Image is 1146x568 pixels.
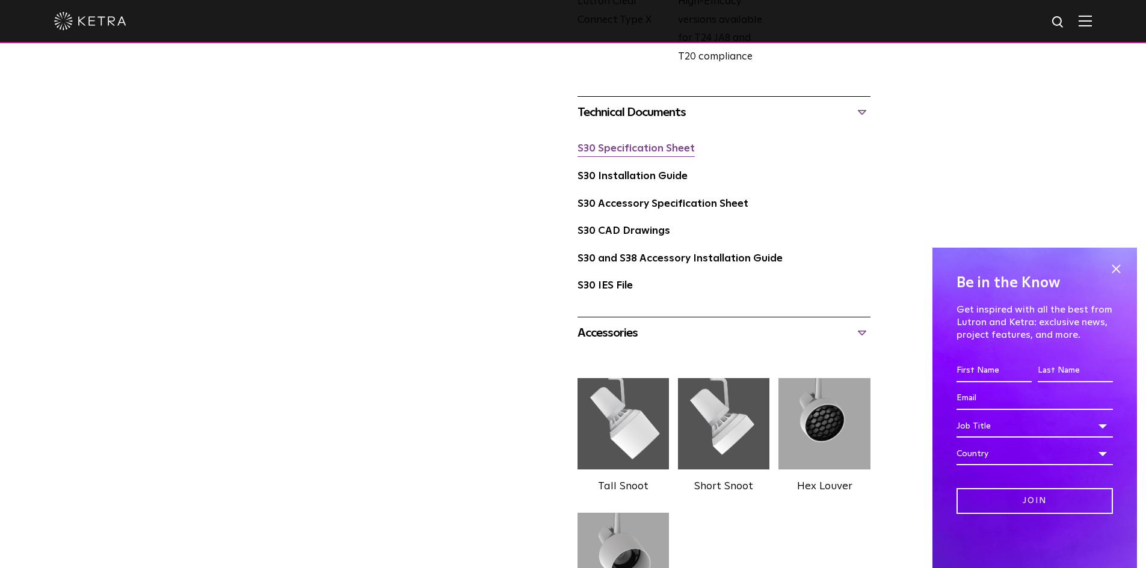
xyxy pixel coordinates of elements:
[578,199,748,209] a: S30 Accessory Specification Sheet
[957,442,1113,465] div: Country
[957,359,1032,382] input: First Name
[678,373,769,475] img: 28b6e8ee7e7e92b03ac7
[598,481,648,492] label: Tall Snoot
[1051,15,1066,30] img: search icon
[578,373,669,475] img: 561d9251a6fee2cab6f1
[778,373,870,475] img: 3b1b0dc7630e9da69e6b
[1038,359,1113,382] input: Last Name
[694,481,753,492] label: Short Snoot
[578,103,870,122] div: Technical Documents
[578,323,870,343] div: Accessories
[54,12,126,30] img: ketra-logo-2019-white
[797,481,852,492] label: Hex Louver
[578,171,688,182] a: S30 Installation Guide
[957,387,1113,410] input: Email
[1079,15,1092,26] img: Hamburger%20Nav.svg
[957,415,1113,438] div: Job Title
[578,144,695,154] a: S30 Specification Sheet
[957,272,1113,295] h4: Be in the Know
[578,281,633,291] a: S30 IES File
[957,488,1113,514] input: Join
[957,304,1113,341] p: Get inspired with all the best from Lutron and Ketra: exclusive news, project features, and more.
[578,254,783,264] a: S30 and S38 Accessory Installation Guide
[578,226,670,236] a: S30 CAD Drawings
